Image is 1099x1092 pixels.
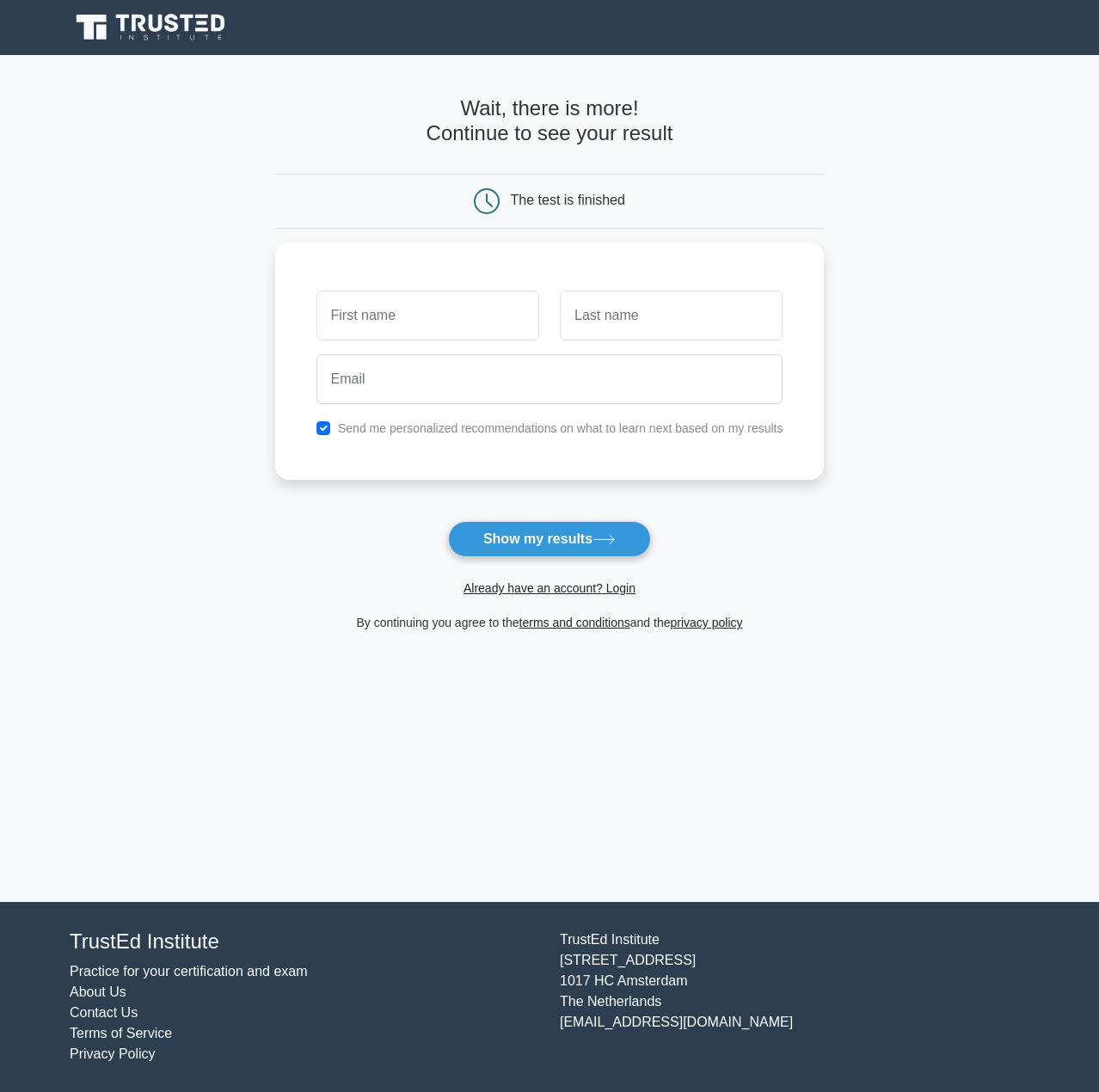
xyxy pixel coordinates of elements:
a: Privacy Policy [70,1046,156,1061]
div: The test is finished [511,193,625,207]
label: Send me personalized recommendations on what to learn next based on my results [338,421,783,435]
input: Email [316,354,783,404]
button: Show my results [448,521,651,557]
a: privacy policy [671,616,743,629]
input: Last name [560,291,783,340]
div: By continuing you agree to the and the [265,612,835,633]
input: First name [316,291,539,340]
a: About Us [70,985,126,999]
a: terms and conditions [519,616,630,629]
a: Already have an account? Login [464,581,635,595]
div: TrustEd Institute [STREET_ADDRESS] 1017 HC Amsterdam The Netherlands [EMAIL_ADDRESS][DOMAIN_NAME] [549,929,1040,1064]
h4: TrustEd Institute [70,929,539,954]
a: Contact Us [70,1005,138,1020]
a: Terms of Service [70,1026,172,1040]
a: Practice for your certification and exam [70,964,308,979]
h4: Wait, there is more! Continue to see your result [275,96,825,146]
